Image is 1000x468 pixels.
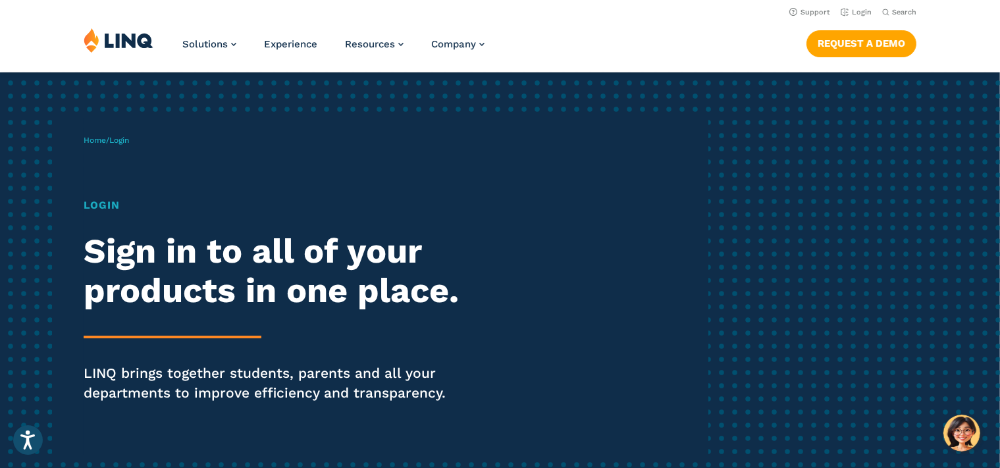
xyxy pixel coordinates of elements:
h2: Sign in to all of your products in one place. [84,232,469,311]
span: Solutions [182,38,228,50]
a: Request a Demo [806,30,916,57]
a: Resources [345,38,404,50]
img: LINQ | K‑12 Software [84,28,153,53]
a: Experience [264,38,317,50]
a: Support [789,8,830,16]
a: Solutions [182,38,236,50]
nav: Primary Navigation [182,28,485,71]
a: Company [431,38,485,50]
span: Resources [345,38,395,50]
button: Open Search Bar [882,7,916,17]
nav: Button Navigation [806,28,916,57]
span: Company [431,38,476,50]
button: Hello, have a question? Let’s chat. [943,415,980,452]
a: Login [841,8,872,16]
span: / [84,136,129,145]
span: Login [109,136,129,145]
h1: Login [84,197,469,213]
p: LINQ brings together students, parents and all your departments to improve efficiency and transpa... [84,363,469,403]
span: Search [892,8,916,16]
a: Home [84,136,106,145]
